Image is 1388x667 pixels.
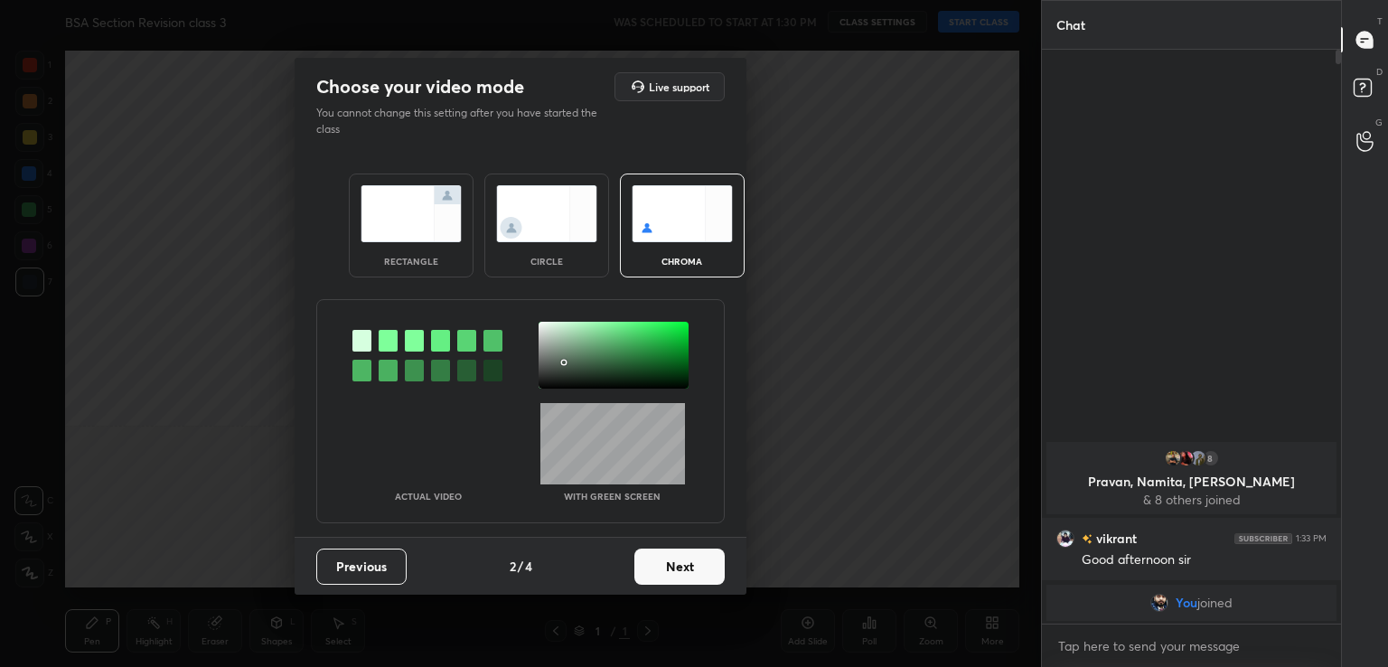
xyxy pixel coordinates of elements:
div: 8 [1202,449,1220,467]
div: grid [1042,438,1341,625]
img: 19ceba9a285a455c83f20bd21cd80ddf.jpg [1189,449,1207,467]
button: Next [634,549,725,585]
p: Chat [1042,1,1100,49]
h4: 2 [510,557,516,576]
img: fee9649104bd438e8bacb0224c18b636.jpg [1164,449,1182,467]
p: With green screen [564,492,661,501]
img: chromaScreenIcon.c19ab0a0.svg [632,185,733,242]
img: circleScreenIcon.acc0effb.svg [496,185,597,242]
p: T [1377,14,1383,28]
div: rectangle [375,257,447,266]
h2: Choose your video mode [316,75,524,99]
img: no-rating-badge.077c3623.svg [1082,534,1093,544]
button: Previous [316,549,407,585]
h6: vikrant [1093,529,1137,548]
div: chroma [646,257,718,266]
p: & 8 others joined [1057,493,1326,507]
img: 7af50ced4a40429f9e8a71d2b84a64fc.jpg [1177,449,1195,467]
p: D [1376,65,1383,79]
p: You cannot change this setting after you have started the class [316,105,609,137]
span: You [1176,596,1197,610]
img: 0ee430d530ea4eab96c2489b3c8ae121.jpg [1150,594,1168,612]
p: Actual Video [395,492,462,501]
div: Good afternoon sir [1082,551,1327,569]
img: normalScreenIcon.ae25ed63.svg [361,185,462,242]
p: Pravan, Namita, [PERSON_NAME] [1057,474,1326,489]
h4: 4 [525,557,532,576]
h4: / [518,557,523,576]
img: 6f024d0b520a42ae9cc1babab3a4949a.jpg [1056,530,1074,548]
div: 1:33 PM [1296,533,1327,544]
h5: Live support [649,81,709,92]
span: joined [1197,596,1233,610]
p: G [1375,116,1383,129]
img: 4P8fHbbgJtejmAAAAAElFTkSuQmCC [1234,533,1292,544]
div: circle [511,257,583,266]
